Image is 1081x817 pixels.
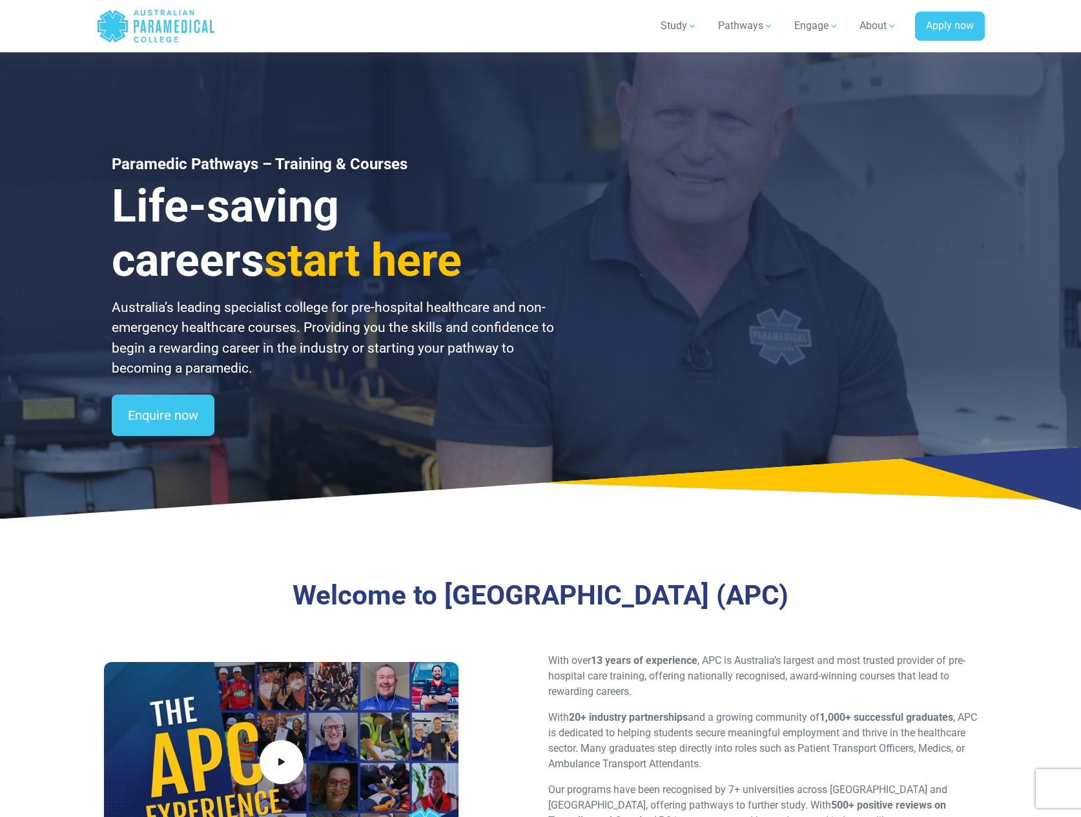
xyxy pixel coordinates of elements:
p: With and a growing community of , APC is dedicated to helping students secure meaningful employme... [548,710,977,772]
h3: Life-saving careers [112,179,556,287]
strong: 13 years of experience [591,654,697,667]
p: With over , APC is Australia’s largest and most trusted provider of pre-hospital care training, o... [548,653,977,699]
a: Australian Paramedical College [96,5,216,47]
h1: Paramedic Pathways – Training & Courses [112,155,556,174]
strong: 20+ industry partnerships [569,711,688,723]
a: Engage [787,8,847,44]
a: About [852,8,905,44]
strong: 1,000+ successful graduates [819,711,953,723]
a: Enquire now [112,395,214,436]
a: Apply now [915,12,985,41]
a: Pathways [710,8,781,44]
p: Australia’s leading specialist college for pre-hospital healthcare and non-emergency healthcare c... [112,298,556,379]
a: Study [653,8,705,44]
span: start here [264,234,462,287]
h3: Welcome to [GEOGRAPHIC_DATA] (APC) [169,579,911,612]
